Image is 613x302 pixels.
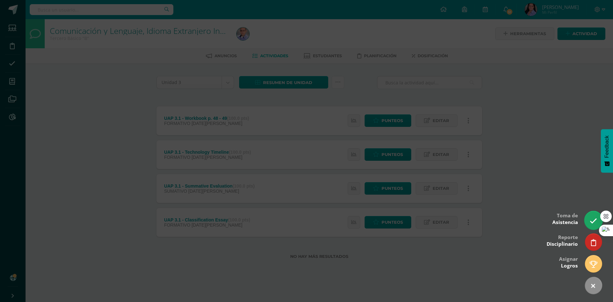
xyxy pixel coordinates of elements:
span: Asistencia [552,219,578,226]
div: Reporte [547,230,578,251]
div: Asignar [559,252,578,272]
span: Logros [561,262,578,269]
span: Feedback [604,136,610,158]
button: Feedback - Mostrar encuesta [601,129,613,173]
div: Toma de [552,208,578,229]
span: Disciplinario [547,241,578,247]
